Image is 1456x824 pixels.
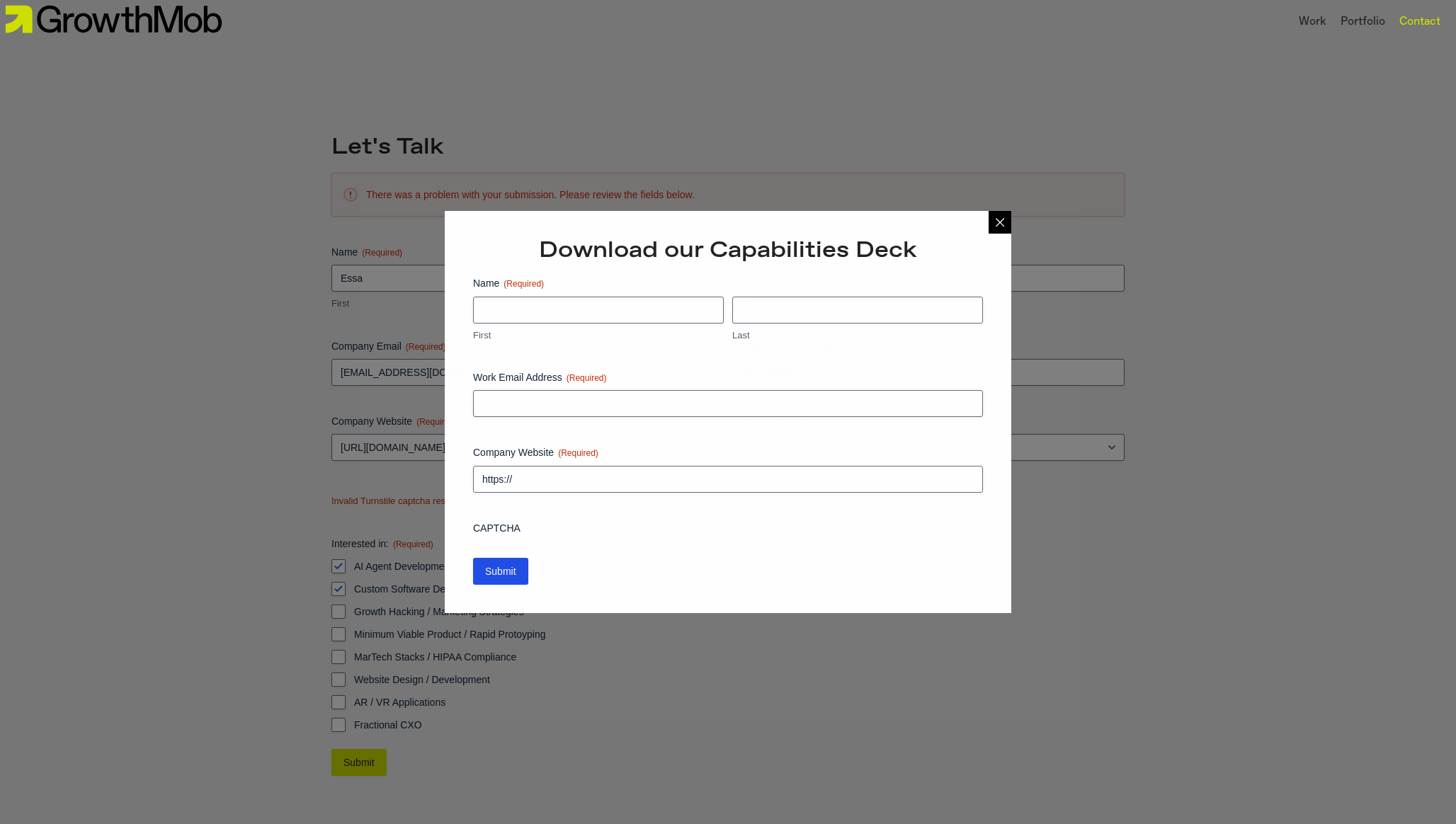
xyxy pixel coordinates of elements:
a: Contact [1399,13,1440,30]
legend: Name [473,276,544,290]
a: Portfolio [1341,13,1385,30]
span: (Required) [558,448,598,458]
span: (Required) [504,279,544,289]
input: Submit [473,558,528,585]
h2: Download our Capabilities Deck [473,239,983,262]
input: https:// [473,466,983,493]
label: Last [732,329,983,343]
label: First [473,329,724,343]
label: Company Website [473,445,983,459]
label: CAPTCHA [473,521,983,535]
nav: Main nav [1292,10,1448,34]
label: Work Email Address [473,370,983,384]
span: (Required) [567,373,607,383]
a: Work [1299,13,1326,30]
